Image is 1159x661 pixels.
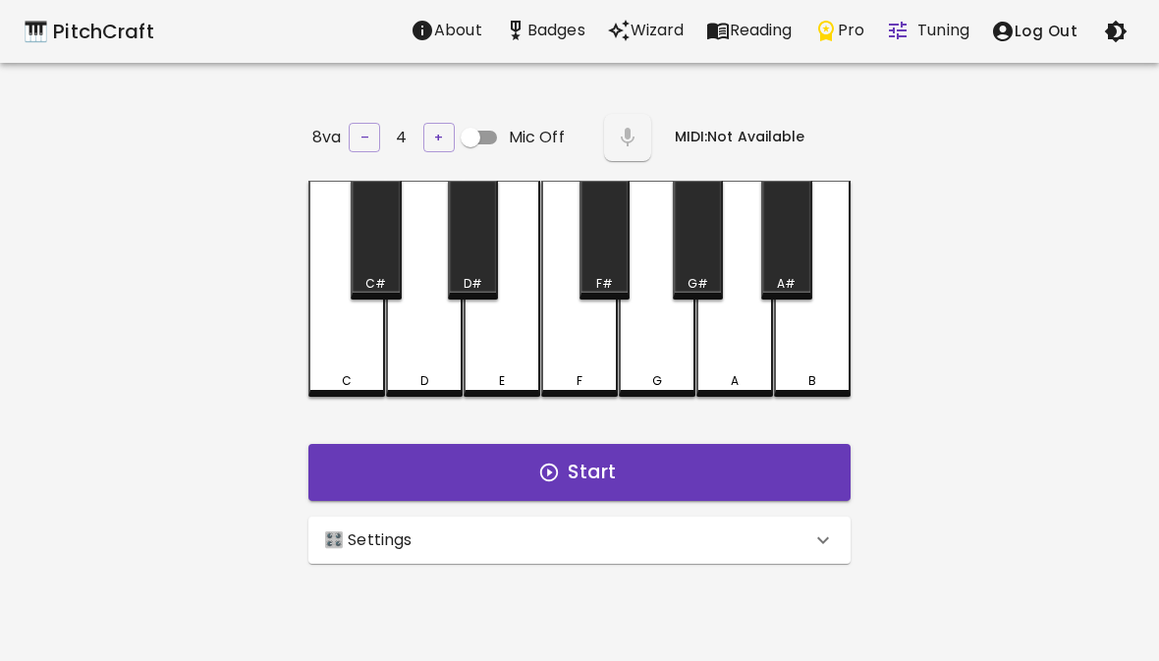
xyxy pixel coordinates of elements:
[875,11,980,52] a: Tuning Quiz
[493,11,596,50] button: Stats
[917,19,969,42] p: Tuning
[434,19,482,42] p: About
[400,11,493,50] button: About
[980,11,1088,52] button: account of current user
[838,19,864,42] p: Pro
[365,275,386,293] div: C#
[808,372,816,390] div: B
[631,19,685,42] p: Wizard
[24,16,154,47] a: 🎹 PitchCraft
[596,275,613,293] div: F#
[803,11,875,52] a: Pro
[596,11,695,50] button: Wizard
[396,124,407,151] h6: 4
[875,11,980,50] button: Tuning Quiz
[308,444,851,501] button: Start
[400,11,493,52] a: About
[777,275,796,293] div: A#
[803,11,875,50] button: Pro
[342,372,352,390] div: C
[324,528,413,552] p: 🎛️ Settings
[308,517,851,564] div: 🎛️ Settings
[695,11,803,50] button: Reading
[596,11,695,52] a: Wizard
[688,275,708,293] div: G#
[731,372,739,390] div: A
[652,372,662,390] div: G
[423,123,455,153] button: +
[349,123,380,153] button: –
[464,275,482,293] div: D#
[420,372,428,390] div: D
[527,19,585,42] p: Badges
[675,127,805,148] h6: MIDI: Not Available
[695,11,803,52] a: Reading
[312,124,341,151] h6: 8va
[493,11,596,52] a: Stats
[499,372,505,390] div: E
[509,126,565,149] span: Mic Off
[730,19,793,42] p: Reading
[577,372,582,390] div: F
